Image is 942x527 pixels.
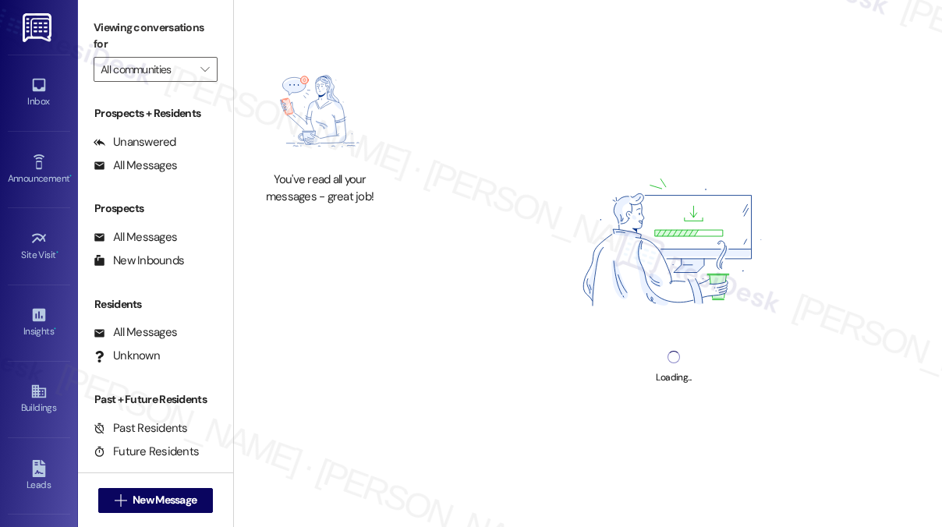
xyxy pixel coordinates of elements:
[8,72,70,114] a: Inbox
[8,455,70,497] a: Leads
[56,247,58,258] span: •
[101,57,193,82] input: All communities
[251,172,388,205] div: You've read all your messages - great job!
[8,302,70,344] a: Insights •
[78,200,233,217] div: Prospects
[94,324,177,341] div: All Messages
[94,134,176,150] div: Unanswered
[133,492,197,508] span: New Message
[23,13,55,42] img: ResiDesk Logo
[98,488,214,513] button: New Message
[94,420,188,437] div: Past Residents
[94,157,177,174] div: All Messages
[94,348,160,364] div: Unknown
[94,444,199,460] div: Future Residents
[8,225,70,267] a: Site Visit •
[94,229,177,246] div: All Messages
[94,16,218,57] label: Viewing conversations for
[94,253,184,269] div: New Inbounds
[78,391,233,408] div: Past + Future Residents
[200,63,209,76] i: 
[251,58,388,164] img: empty-state
[69,171,72,182] span: •
[656,370,691,386] div: Loading...
[115,494,126,507] i: 
[8,378,70,420] a: Buildings
[78,105,233,122] div: Prospects + Residents
[54,324,56,334] span: •
[78,296,233,313] div: Residents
